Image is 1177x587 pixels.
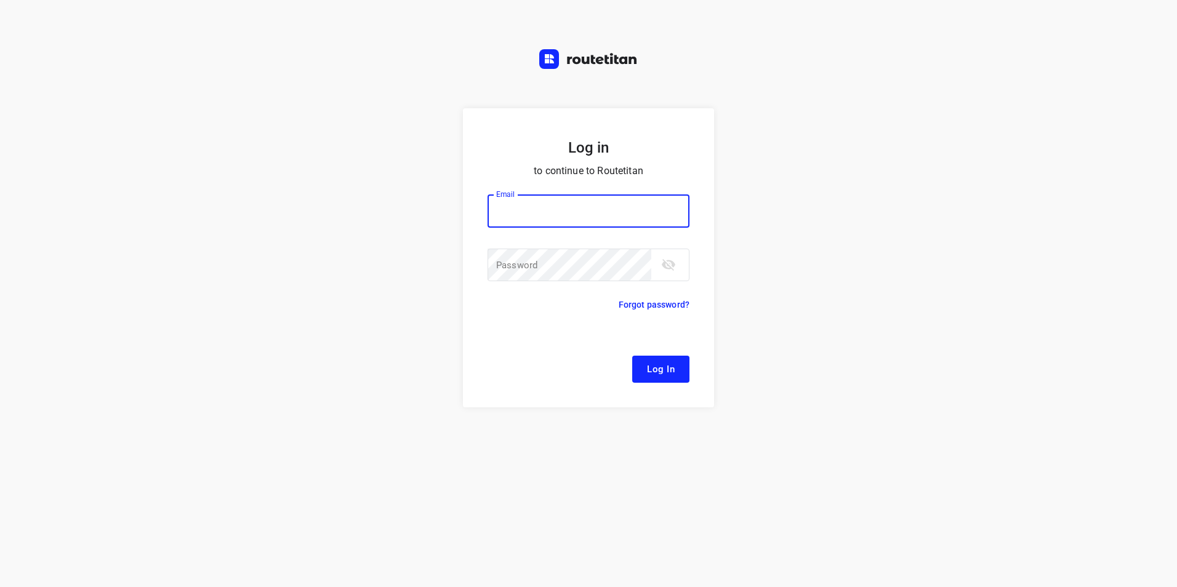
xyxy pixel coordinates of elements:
button: Log In [632,356,689,383]
p: to continue to Routetitan [488,162,689,180]
span: Log In [647,361,675,377]
p: Forgot password? [619,297,689,312]
img: Routetitan [539,49,638,69]
h5: Log in [488,138,689,158]
button: toggle password visibility [656,252,681,277]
